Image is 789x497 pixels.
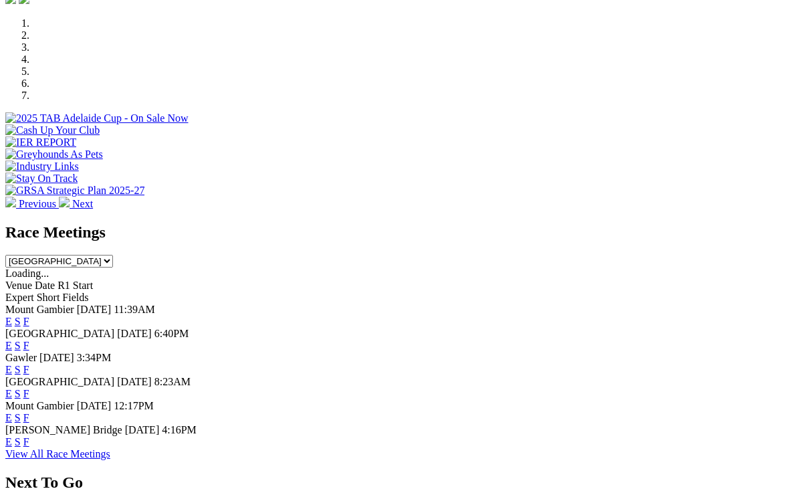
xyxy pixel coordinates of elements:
[5,136,76,148] img: IER REPORT
[37,292,60,303] span: Short
[5,148,103,161] img: Greyhounds As Pets
[15,364,21,375] a: S
[5,340,12,351] a: E
[5,292,34,303] span: Expert
[114,304,155,315] span: 11:39AM
[23,340,29,351] a: F
[15,340,21,351] a: S
[5,112,189,124] img: 2025 TAB Adelaide Cup - On Sale Now
[5,197,16,207] img: chevron-left-pager-white.svg
[117,328,152,339] span: [DATE]
[39,352,74,363] span: [DATE]
[125,424,160,435] span: [DATE]
[23,436,29,448] a: F
[5,280,32,291] span: Venue
[5,436,12,448] a: E
[5,185,144,197] img: GRSA Strategic Plan 2025-27
[5,448,110,460] a: View All Race Meetings
[77,352,112,363] span: 3:34PM
[154,376,191,387] span: 8:23AM
[5,424,122,435] span: [PERSON_NAME] Bridge
[59,198,93,209] a: Next
[23,388,29,399] a: F
[72,198,93,209] span: Next
[5,124,100,136] img: Cash Up Your Club
[15,316,21,327] a: S
[5,316,12,327] a: E
[58,280,93,291] span: R1 Start
[77,304,112,315] span: [DATE]
[15,388,21,399] a: S
[19,198,56,209] span: Previous
[23,412,29,423] a: F
[154,328,189,339] span: 6:40PM
[23,364,29,375] a: F
[5,223,784,241] h2: Race Meetings
[23,316,29,327] a: F
[5,173,78,185] img: Stay On Track
[5,388,12,399] a: E
[5,364,12,375] a: E
[15,412,21,423] a: S
[59,197,70,207] img: chevron-right-pager-white.svg
[35,280,55,291] span: Date
[5,376,114,387] span: [GEOGRAPHIC_DATA]
[5,268,49,279] span: Loading...
[15,436,21,448] a: S
[117,376,152,387] span: [DATE]
[162,424,197,435] span: 4:16PM
[5,328,114,339] span: [GEOGRAPHIC_DATA]
[5,161,79,173] img: Industry Links
[77,400,112,411] span: [DATE]
[5,198,59,209] a: Previous
[5,400,74,411] span: Mount Gambier
[62,292,88,303] span: Fields
[5,304,74,315] span: Mount Gambier
[114,400,154,411] span: 12:17PM
[5,352,37,363] span: Gawler
[5,412,12,423] a: E
[5,474,784,492] h2: Next To Go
